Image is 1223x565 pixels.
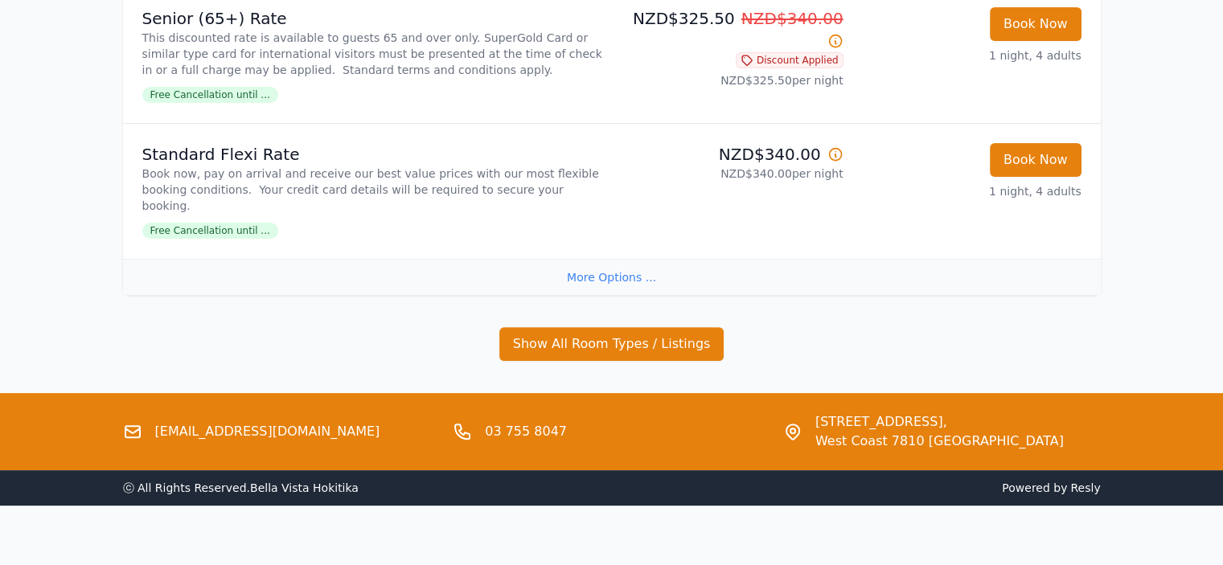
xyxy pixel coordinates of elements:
a: 03 755 8047 [485,422,567,441]
a: [EMAIL_ADDRESS][DOMAIN_NAME] [155,422,380,441]
p: NZD$340.00 [618,143,843,166]
p: NZD$340.00 per night [618,166,843,182]
a: Resly [1070,481,1100,494]
span: Free Cancellation until ... [142,87,278,103]
button: Book Now [990,143,1081,177]
p: NZD$325.50 [618,7,843,52]
span: ⓒ All Rights Reserved. Bella Vista Hokitika [123,481,359,494]
div: More Options ... [123,259,1101,295]
span: Discount Applied [736,52,843,68]
span: [STREET_ADDRESS], [815,412,1064,432]
span: Powered by [618,480,1101,496]
span: NZD$340.00 [741,9,843,28]
p: NZD$325.50 per night [618,72,843,88]
p: 1 night, 4 adults [856,47,1081,63]
p: Senior (65+) Rate [142,7,605,30]
p: This discounted rate is available to guests 65 and over only. SuperGold Card or similar type card... [142,30,605,78]
p: Book now, pay on arrival and receive our best value prices with our most flexible booking conditi... [142,166,605,214]
span: West Coast 7810 [GEOGRAPHIC_DATA] [815,432,1064,451]
button: Show All Room Types / Listings [499,327,724,361]
p: Standard Flexi Rate [142,143,605,166]
button: Book Now [990,7,1081,41]
p: 1 night, 4 adults [856,183,1081,199]
span: Free Cancellation until ... [142,223,278,239]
